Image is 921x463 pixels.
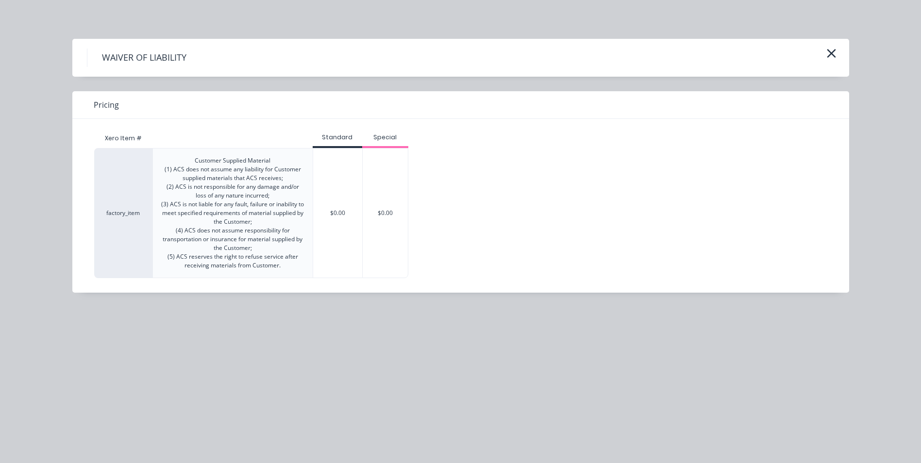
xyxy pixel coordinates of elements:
[87,49,201,67] h4: WAIVER OF LIABILITY
[363,149,408,278] div: $0.00
[94,129,152,148] div: Xero Item #
[94,99,119,111] span: Pricing
[94,148,152,278] div: factory_item
[313,133,362,142] div: Standard
[313,149,362,278] div: $0.00
[161,156,305,270] div: Customer Supplied Material (1) ACS does not assume any liability for Customer supplied materials ...
[362,133,409,142] div: Special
